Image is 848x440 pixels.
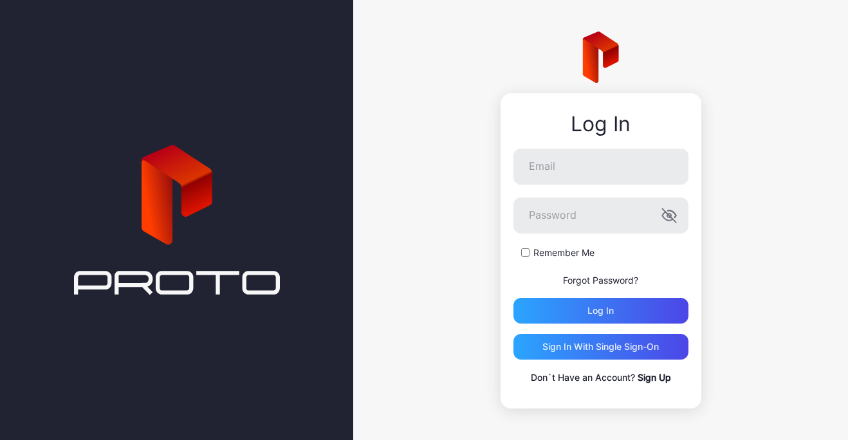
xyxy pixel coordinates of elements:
a: Forgot Password? [563,275,638,286]
input: Email [513,149,688,185]
button: Sign in With Single Sign-On [513,334,688,360]
div: Log in [587,306,614,316]
a: Sign Up [638,372,671,383]
p: Don`t Have an Account? [513,370,688,385]
input: Password [513,197,688,234]
button: Password [661,208,677,223]
div: Log In [513,113,688,136]
button: Log in [513,298,688,324]
div: Sign in With Single Sign-On [542,342,659,352]
label: Remember Me [533,246,595,259]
